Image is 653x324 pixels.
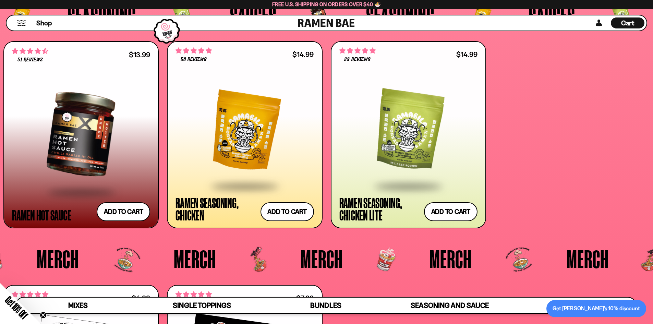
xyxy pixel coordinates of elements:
[132,295,150,301] div: $4.99
[261,202,314,221] button: Add to cart
[430,246,472,272] span: Merch
[344,57,370,62] span: 33 reviews
[129,51,150,58] div: $13.99
[12,47,48,56] span: 4.71 stars
[97,202,150,221] button: Add to cart
[173,301,231,310] span: Single Toppings
[167,41,322,228] a: 4.83 stars 58 reviews $14.99 Ramen Seasoning, Chicken Add to cart
[68,301,88,310] span: Mixes
[174,246,216,272] span: Merch
[3,41,159,228] a: 4.71 stars 51 reviews $13.99 Ramen Hot Sauce Add to cart
[12,209,71,221] div: Ramen Hot Sauce
[301,246,343,272] span: Merch
[36,19,52,28] span: Shop
[411,301,488,310] span: Seasoning and Sauce
[621,19,634,27] span: Cart
[339,46,376,55] span: 5.00 stars
[16,298,140,313] a: Mixes
[40,312,47,319] button: Close teaser
[296,295,314,301] div: $7.99
[272,1,381,8] span: Free U.S. Shipping on Orders over $40 🍜
[512,298,636,313] a: Merch
[37,246,79,272] span: Merch
[17,20,26,26] button: Mobile Menu Trigger
[3,294,30,321] span: Get 10% Off
[176,290,212,299] span: 5.00 stars
[36,17,52,28] a: Shop
[331,41,486,228] a: 5.00 stars 33 reviews $14.99 Ramen Seasoning, Chicken Lite Add to cart
[567,246,609,272] span: Merch
[388,298,511,313] a: Seasoning and Sauce
[264,298,388,313] a: Bundles
[424,202,477,221] button: Add to cart
[17,57,43,63] span: 51 reviews
[611,15,644,31] a: Cart
[140,298,264,313] a: Single Toppings
[456,51,477,58] div: $14.99
[176,196,257,221] div: Ramen Seasoning, Chicken
[339,196,421,221] div: Ramen Seasoning, Chicken Lite
[292,51,314,58] div: $14.99
[181,57,207,62] span: 58 reviews
[310,301,341,310] span: Bundles
[553,304,640,313] div: Get [PERSON_NAME]'s 10% discount
[176,46,212,55] span: 4.83 stars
